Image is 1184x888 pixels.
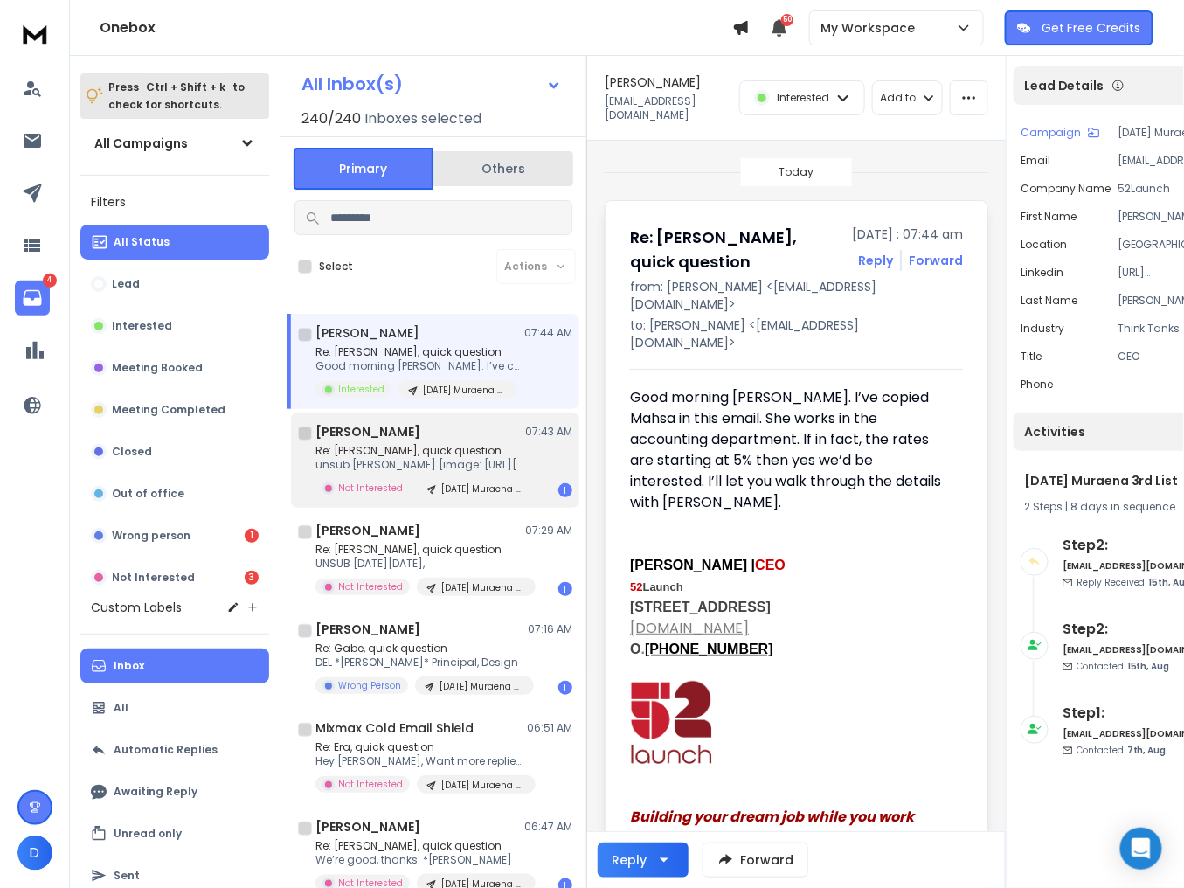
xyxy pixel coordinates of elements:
button: Campaign [1021,126,1100,140]
span: Ctrl + Shift + k [143,77,228,97]
p: First Name [1021,210,1077,224]
p: Interested [338,383,384,396]
img: logo [17,17,52,50]
p: Company Name [1021,182,1111,196]
p: location [1021,238,1067,252]
span: 50 [781,14,793,26]
p: Lead [112,277,140,291]
h3: Filters [80,190,269,214]
div: 1 [558,681,572,695]
p: 07:44 AM [524,326,572,340]
h3: Custom Labels [91,599,182,616]
div: Forward [909,252,963,269]
p: Get Free Credits [1042,19,1141,37]
p: Not Interested [338,482,403,495]
p: My Workspace [820,19,922,37]
p: Re: Gabe, quick question [315,642,525,656]
p: industry [1021,322,1064,336]
h1: [PERSON_NAME] [315,423,420,441]
p: DEL *[PERSON_NAME]* Principal, Design [315,656,525,669]
img: AIorK4xFkxuuMuwIWHgpYeycK1C6kH-wbcfhYAqv8pK-XnYQ5XF9Z2PDoDu3TCFVNhNpTgx7b36O23Q [630,681,712,765]
button: Automatic Replies [80,732,269,767]
button: Wrong person1 [80,518,269,553]
font: O [630,642,640,656]
p: Re: [PERSON_NAME], quick question [315,444,525,458]
p: 07:29 AM [525,524,572,538]
p: Phone [1021,378,1053,392]
p: from: [PERSON_NAME] <[EMAIL_ADDRESS][DOMAIN_NAME]> [630,278,963,313]
h1: All Campaigns [94,135,188,152]
button: Closed [80,434,269,469]
button: D [17,836,52,871]
p: [DATE] Muraena 3rd List [441,482,525,496]
p: Today [779,165,814,179]
font: [STREET_ADDRESS] [630,600,771,614]
button: Lead [80,267,269,302]
span: 2 Steps [1024,499,1063,514]
h1: [PERSON_NAME] [315,522,420,539]
p: Unread only [114,827,182,841]
p: Re: Era, quick question [315,740,525,754]
a: [PHONE_NUMBER] [645,642,773,656]
span: 8 days in sequence [1070,499,1176,514]
p: [EMAIL_ADDRESS][DOMAIN_NAME] [605,94,729,122]
p: Campaign [1021,126,1081,140]
p: Wrong Person [338,679,401,692]
button: Not Interested3 [80,560,269,595]
p: [DATE] Muraena 3rd List [441,779,525,792]
span: 15th, Aug [1127,660,1170,673]
button: Unread only [80,816,269,851]
h1: [PERSON_NAME] [315,818,420,836]
span: 7th, Aug [1127,744,1167,757]
div: Good morning [PERSON_NAME]. I’ve copied Mahsa in this email. She works in the accounting departme... [630,387,949,849]
p: All Status [114,235,170,249]
font: 52 [630,580,642,593]
button: All Campaigns [80,126,269,161]
div: 1 [558,582,572,596]
button: Awaiting Reply [80,774,269,809]
p: unsub [PERSON_NAME] [image: [URL][DOMAIN_NAME]] [315,458,525,472]
button: Others [433,149,573,188]
p: Sent [114,869,140,883]
b: Building your dream job while you work your day job! [630,807,917,848]
p: linkedin [1021,266,1063,280]
p: Awaiting Reply [114,785,197,799]
p: 06:47 AM [524,820,572,834]
p: Contacted [1077,744,1167,757]
p: Hey [PERSON_NAME], Want more replies to [315,754,525,768]
button: Get Free Credits [1005,10,1153,45]
div: Open Intercom Messenger [1120,828,1162,870]
button: Meeting Completed [80,392,269,427]
a: 4 [15,281,50,316]
p: Re: [PERSON_NAME], quick question [315,543,525,557]
font: [PERSON_NAME] | [630,558,786,572]
button: All Status [80,225,269,260]
font: Launch [642,580,682,593]
font: . [640,642,644,656]
p: [DATE] Muraena 3rd List [441,581,525,594]
p: Contacted [1077,660,1170,673]
p: Lead Details [1024,77,1104,94]
p: All [114,701,128,715]
p: Not Interested [338,778,403,791]
p: Last Name [1021,294,1077,308]
p: We’re good, thanks. *[PERSON_NAME] [315,853,525,867]
h1: [PERSON_NAME] [315,621,420,638]
a: [DOMAIN_NAME] [630,618,749,638]
p: UNSUB [DATE][DATE], [315,557,525,571]
p: Press to check for shortcuts. [108,79,245,114]
p: Email [1021,154,1050,168]
p: Closed [112,445,152,459]
p: Not Interested [112,571,195,585]
p: title [1021,350,1042,364]
button: Interested [80,309,269,343]
p: Re: [PERSON_NAME], quick question [315,345,525,359]
button: Forward [703,843,808,878]
button: Reply [598,843,689,878]
span: 240 / 240 [301,108,361,129]
p: Wrong person [112,529,190,543]
h3: Inboxes selected [364,108,481,129]
button: Reply [858,252,893,269]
